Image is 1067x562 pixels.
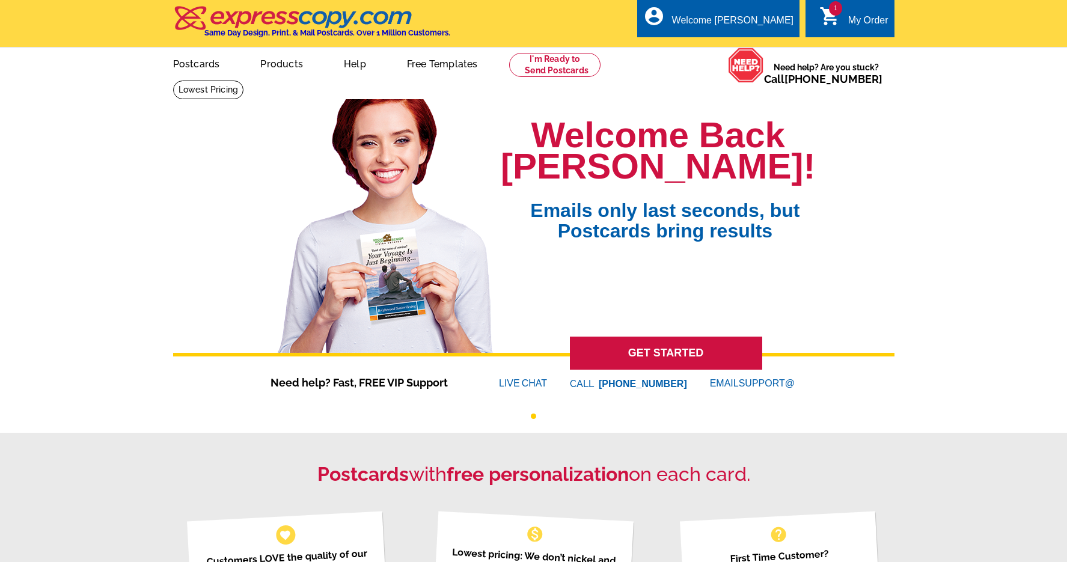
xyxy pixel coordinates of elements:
[672,15,793,32] div: Welcome [PERSON_NAME]
[271,374,463,391] span: Need help? Fast, FREE VIP Support
[739,376,796,391] font: SUPPORT@
[819,13,888,28] a: 1 shopping_cart My Order
[501,120,815,182] h1: Welcome Back [PERSON_NAME]!
[447,463,629,485] strong: free personalization
[784,73,882,85] a: [PHONE_NUMBER]
[388,49,497,77] a: Free Templates
[173,463,894,486] h2: with on each card.
[829,1,842,16] span: 1
[499,376,522,391] font: LIVE
[819,5,841,27] i: shopping_cart
[848,15,888,32] div: My Order
[173,14,450,37] a: Same Day Design, Print, & Mail Postcards. Over 1 Million Customers.
[570,337,762,370] a: GET STARTED
[764,61,888,85] span: Need help? Are you stuck?
[525,525,545,544] span: monetization_on
[499,378,547,388] a: LIVECHAT
[325,49,385,77] a: Help
[271,90,501,353] img: welcome-back-logged-in.png
[764,73,882,85] span: Call
[515,182,815,241] span: Emails only last seconds, but Postcards bring results
[769,525,788,544] span: help
[531,414,536,419] button: 1 of 1
[317,463,409,485] strong: Postcards
[204,28,450,37] h4: Same Day Design, Print, & Mail Postcards. Over 1 Million Customers.
[241,49,322,77] a: Products
[279,528,292,541] span: favorite
[154,49,239,77] a: Postcards
[643,5,665,27] i: account_circle
[728,47,764,83] img: help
